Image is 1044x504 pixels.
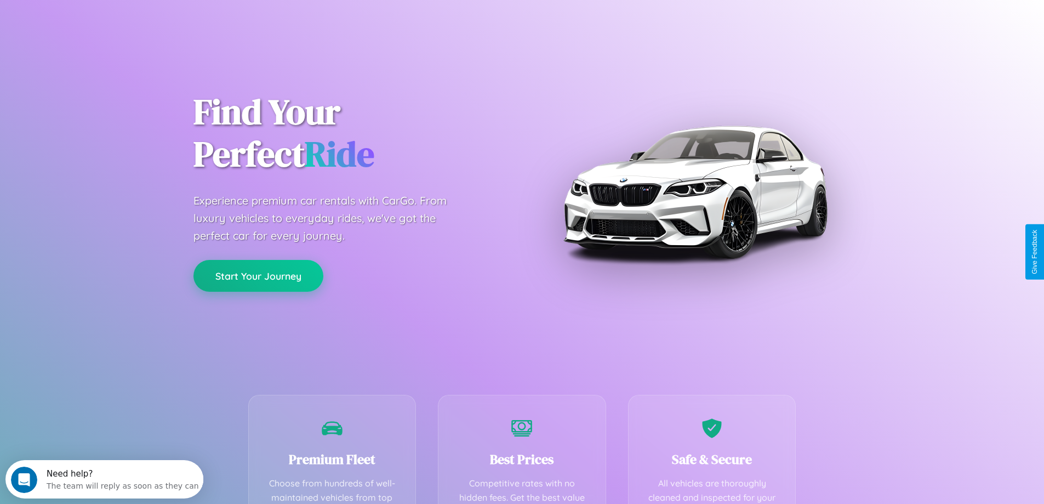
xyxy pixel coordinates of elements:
h3: Best Prices [455,450,589,468]
iframe: Intercom live chat [11,467,37,493]
h3: Safe & Secure [645,450,779,468]
p: Experience premium car rentals with CarGo. From luxury vehicles to everyday rides, we've got the ... [193,192,467,245]
div: The team will reply as soon as they can [41,18,193,30]
div: Need help? [41,9,193,18]
img: Premium BMW car rental vehicle [558,55,832,329]
span: Ride [305,130,374,178]
h1: Find Your Perfect [193,91,506,175]
div: Open Intercom Messenger [4,4,204,35]
h3: Premium Fleet [265,450,400,468]
iframe: Intercom live chat discovery launcher [5,460,203,499]
button: Start Your Journey [193,260,323,292]
div: Give Feedback [1031,230,1039,274]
